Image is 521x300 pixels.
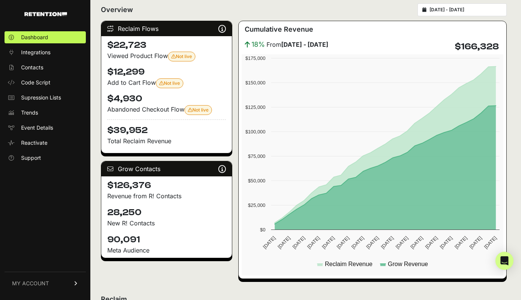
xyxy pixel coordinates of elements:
[251,39,265,50] span: 18%
[262,235,276,250] text: [DATE]
[107,246,226,255] div: Meta Audience
[101,161,232,176] div: Grow Contacts
[453,235,468,250] text: [DATE]
[107,219,226,228] p: New R! Contacts
[335,235,350,250] text: [DATE]
[5,46,86,58] a: Integrations
[107,234,226,246] h4: 90,091
[260,227,265,233] text: $0
[455,41,499,53] h4: $166,328
[325,261,372,267] text: Reclaim Revenue
[107,179,226,191] h4: $126,376
[5,61,86,73] a: Contacts
[24,12,67,16] img: Retention.com
[365,235,379,250] text: [DATE]
[107,191,226,201] p: Revenue from R! Contacts
[350,235,365,250] text: [DATE]
[5,77,86,89] a: Code Script
[291,235,306,250] text: [DATE]
[5,122,86,134] a: Event Details
[107,207,226,219] h4: 28,250
[107,78,226,88] div: Add to Cart Flow
[248,153,265,159] text: $75,000
[5,31,86,43] a: Dashboard
[380,235,395,250] text: [DATE]
[245,80,265,86] text: $150,000
[388,261,428,267] text: Grow Revenue
[188,107,209,113] span: Not live
[21,109,38,116] span: Trends
[21,154,41,162] span: Support
[107,39,226,51] h4: $22,723
[483,235,498,250] text: [DATE]
[5,152,86,164] a: Support
[171,54,192,59] span: Not live
[107,119,226,136] h4: $39,952
[321,235,335,250] text: [DATE]
[21,64,43,71] span: Contacts
[306,235,321,250] text: [DATE]
[245,104,265,110] text: $125,000
[21,79,50,86] span: Code Script
[107,93,226,105] h4: $4,930
[21,94,61,101] span: Supression Lists
[281,41,328,48] strong: [DATE] - [DATE]
[5,272,86,295] a: MY ACCOUNT
[107,105,226,115] div: Abandoned Checkout Flow
[248,202,265,208] text: $25,000
[245,129,265,135] text: $100,000
[159,80,180,86] span: Not live
[267,40,328,49] span: From
[495,252,513,270] div: Open Intercom Messenger
[21,49,50,56] span: Integrations
[5,137,86,149] a: Reactivate
[5,92,86,104] a: Supression Lists
[107,66,226,78] h4: $12,299
[409,235,424,250] text: [DATE]
[107,51,226,61] div: Viewed Product Flow
[245,55,265,61] text: $175,000
[101,21,232,36] div: Reclaim Flows
[424,235,439,250] text: [DATE]
[101,5,133,15] h2: Overview
[248,178,265,184] text: $50,000
[439,235,453,250] text: [DATE]
[5,107,86,119] a: Trends
[276,235,291,250] text: [DATE]
[12,280,49,287] span: MY ACCOUNT
[395,235,409,250] text: [DATE]
[21,124,53,132] span: Event Details
[245,24,313,35] h3: Cumulative Revenue
[21,34,48,41] span: Dashboard
[21,139,47,147] span: Reactivate
[468,235,483,250] text: [DATE]
[107,136,226,145] p: Total Reclaim Revenue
